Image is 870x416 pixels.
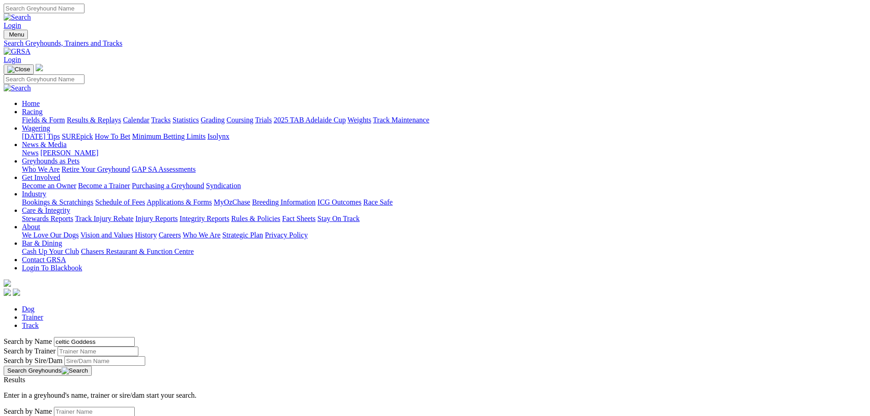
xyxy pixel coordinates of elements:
a: News [22,149,38,157]
a: Chasers Restaurant & Function Centre [81,247,194,255]
a: Vision and Values [80,231,133,239]
a: Trials [255,116,272,124]
a: Track Maintenance [373,116,429,124]
a: Login [4,21,21,29]
div: Industry [22,198,866,206]
label: Search by Sire/Dam [4,357,63,364]
img: Search [4,84,31,92]
a: Get Involved [22,174,60,181]
a: Syndication [206,182,241,190]
label: Search by Name [4,407,52,415]
a: How To Bet [95,132,131,140]
a: Careers [158,231,181,239]
input: Search by Trainer name [58,347,138,356]
a: Dog [22,305,35,313]
a: Home [22,100,40,107]
a: Become an Owner [22,182,76,190]
img: logo-grsa-white.png [4,279,11,287]
a: Industry [22,190,46,198]
a: Contact GRSA [22,256,66,263]
a: History [135,231,157,239]
input: Search by Sire/Dam name [64,356,145,366]
a: Schedule of Fees [95,198,145,206]
a: Results & Replays [67,116,121,124]
a: Breeding Information [252,198,316,206]
a: 2025 TAB Adelaide Cup [274,116,346,124]
button: Toggle navigation [4,30,28,39]
a: Tracks [151,116,171,124]
a: [PERSON_NAME] [40,149,98,157]
p: Enter in a greyhound's name, trainer or sire/dam start your search. [4,391,866,400]
a: Track Injury Rebate [75,215,133,222]
a: Racing [22,108,42,116]
a: Care & Integrity [22,206,70,214]
div: Racing [22,116,866,124]
label: Search by Name [4,337,52,345]
div: Results [4,376,866,384]
a: We Love Our Dogs [22,231,79,239]
a: Calendar [123,116,149,124]
img: Search [62,367,88,374]
a: Trainer [22,313,43,321]
img: logo-grsa-white.png [36,64,43,71]
a: Become a Trainer [78,182,130,190]
a: ICG Outcomes [317,198,361,206]
a: Applications & Forms [147,198,212,206]
div: News & Media [22,149,866,157]
div: Get Involved [22,182,866,190]
a: Injury Reports [135,215,178,222]
button: Search Greyhounds [4,366,92,376]
a: Race Safe [363,198,392,206]
a: Who We Are [22,165,60,173]
a: Bar & Dining [22,239,62,247]
input: Search by Greyhound name [54,337,135,347]
a: Stewards Reports [22,215,73,222]
a: Rules & Policies [231,215,280,222]
a: Login To Blackbook [22,264,82,272]
img: twitter.svg [13,289,20,296]
a: Login [4,56,21,63]
img: facebook.svg [4,289,11,296]
img: GRSA [4,47,31,56]
a: Stay On Track [317,215,359,222]
div: Wagering [22,132,866,141]
span: Menu [9,31,24,38]
a: Integrity Reports [179,215,229,222]
input: Search [4,4,84,13]
a: SUREpick [62,132,93,140]
label: Search by Trainer [4,347,56,355]
div: Bar & Dining [22,247,866,256]
a: Cash Up Your Club [22,247,79,255]
a: Coursing [227,116,253,124]
img: Close [7,66,30,73]
img: Search [4,13,31,21]
a: Fields & Form [22,116,65,124]
a: Privacy Policy [265,231,308,239]
a: Retire Your Greyhound [62,165,130,173]
a: News & Media [22,141,67,148]
a: Isolynx [207,132,229,140]
a: Fact Sheets [282,215,316,222]
div: About [22,231,866,239]
a: Track [22,321,39,329]
a: GAP SA Assessments [132,165,196,173]
a: Search Greyhounds, Trainers and Tracks [4,39,866,47]
button: Toggle navigation [4,64,34,74]
a: Bookings & Scratchings [22,198,93,206]
a: MyOzChase [214,198,250,206]
a: Greyhounds as Pets [22,157,79,165]
a: About [22,223,40,231]
div: Care & Integrity [22,215,866,223]
a: Minimum Betting Limits [132,132,206,140]
a: Strategic Plan [222,231,263,239]
a: Wagering [22,124,50,132]
a: Weights [348,116,371,124]
a: Who We Are [183,231,221,239]
a: [DATE] Tips [22,132,60,140]
input: Search [4,74,84,84]
a: Purchasing a Greyhound [132,182,204,190]
div: Greyhounds as Pets [22,165,866,174]
a: Statistics [173,116,199,124]
a: Grading [201,116,225,124]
